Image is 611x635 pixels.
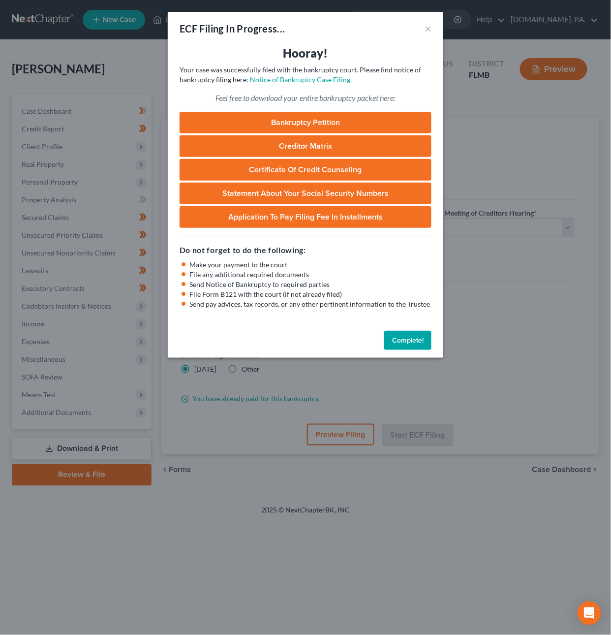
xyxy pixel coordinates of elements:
[180,183,431,204] a: Statement About Your Social Security Numbers
[180,93,431,104] p: Feel free to download your entire bankruptcy packet here:
[578,602,601,625] div: Open Intercom Messenger
[180,65,421,84] span: Your case was successfully filed with the bankruptcy court. Please find notice of bankruptcy fili...
[189,299,431,309] li: Send pay advices, tax records, or any other pertinent information to the Trustee
[180,244,431,256] h5: Do not forget to do the following:
[180,112,431,133] a: Bankruptcy Petition
[384,331,431,350] button: Complete!
[189,270,431,280] li: File any additional required documents
[425,23,431,34] button: ×
[189,260,431,270] li: Make your payment to the court
[180,159,431,181] a: Certificate of Credit Counseling
[180,206,431,228] a: Application to Pay Filing Fee in Installments
[180,22,285,35] div: ECF Filing In Progress...
[180,45,431,61] h3: Hooray!
[189,289,431,299] li: File Form B121 with the court (if not already filed)
[189,280,431,289] li: Send Notice of Bankruptcy to required parties
[180,135,431,157] a: Creditor Matrix
[250,75,350,84] a: Notice of Bankruptcy Case Filing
